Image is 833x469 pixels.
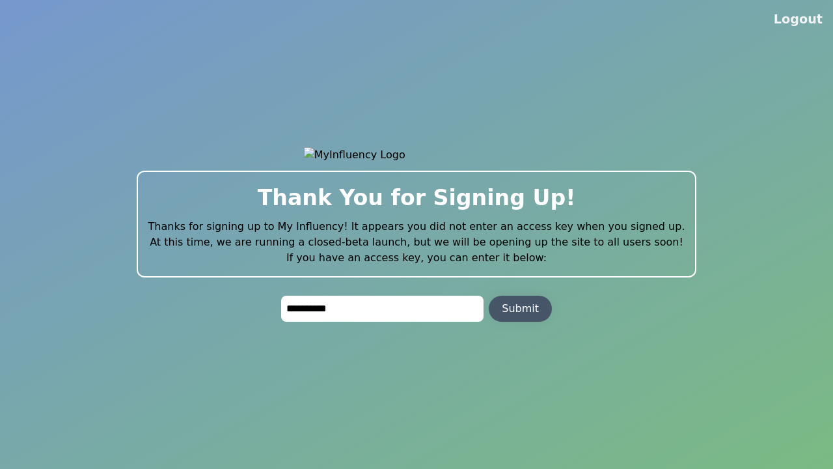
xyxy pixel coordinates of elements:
[774,10,823,29] button: Logout
[304,147,530,163] img: MyInfluency Logo
[502,301,539,317] div: Submit
[148,219,685,234] p: Thanks for signing up to My Influency! It appears you did not enter an access key when you signed...
[148,234,685,250] p: At this time, we are running a closed-beta launch, but we will be opening up the site to all user...
[489,296,552,322] button: Submit
[148,182,685,214] h2: Thank You for Signing Up!
[148,250,685,266] p: If you have an access key, you can enter it below:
